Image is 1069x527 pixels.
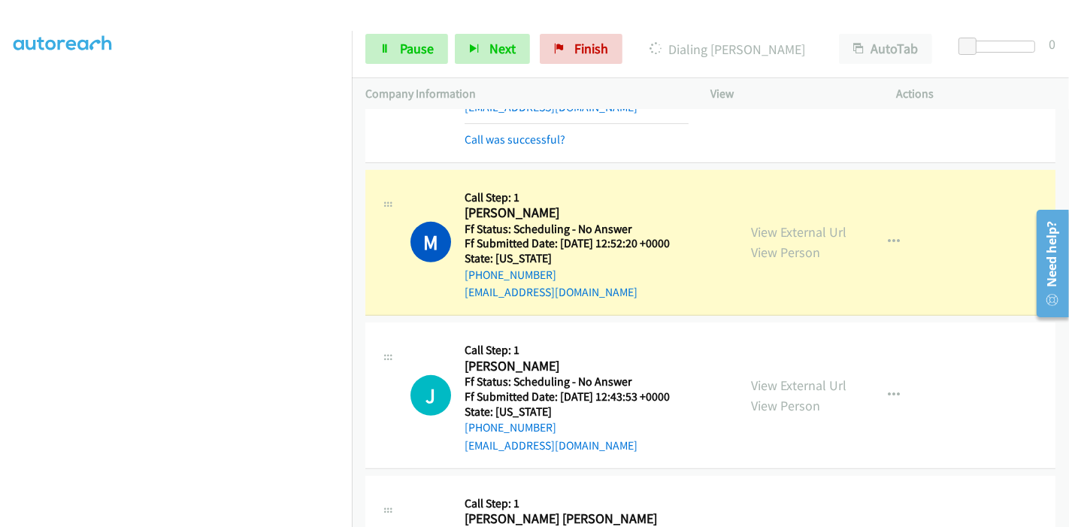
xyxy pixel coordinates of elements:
div: The call is yet to be attempted [410,375,451,416]
div: 0 [1049,34,1055,54]
p: Dialing [PERSON_NAME] [643,39,812,59]
h5: State: [US_STATE] [465,404,689,419]
a: Call was successful? [465,132,565,147]
button: AutoTab [839,34,932,64]
h5: Ff Status: Scheduling - No Answer [465,222,689,237]
h5: Call Step: 1 [465,190,689,205]
a: [EMAIL_ADDRESS][DOMAIN_NAME] [465,285,637,299]
h5: State: [US_STATE] [465,251,689,266]
a: [PHONE_NUMBER] [465,420,556,435]
a: Finish [540,34,622,64]
h5: Ff Submitted Date: [DATE] 12:52:20 +0000 [465,236,689,251]
h5: Ff Submitted Date: [DATE] 12:43:53 +0000 [465,389,689,404]
h5: Call Step: 1 [465,496,689,511]
p: Actions [897,85,1056,103]
iframe: Resource Center [1026,204,1069,323]
p: View [710,85,870,103]
h1: M [410,222,451,262]
a: View External Url [751,223,846,241]
a: View Person [751,244,820,261]
h2: [PERSON_NAME] [465,204,689,222]
a: [PHONE_NUMBER] [465,268,556,282]
a: [EMAIL_ADDRESS][DOMAIN_NAME] [465,438,637,453]
a: Pause [365,34,448,64]
p: Company Information [365,85,683,103]
span: Next [489,40,516,57]
a: View External Url [751,377,846,394]
h5: Call Step: 1 [465,343,689,358]
span: Finish [574,40,608,57]
a: View Person [751,397,820,414]
button: Next [455,34,530,64]
h2: [PERSON_NAME] [465,358,689,375]
h5: Ff Status: Scheduling - No Answer [465,374,689,389]
div: Delay between calls (in seconds) [966,41,1035,53]
h1: J [410,375,451,416]
span: Pause [400,40,434,57]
